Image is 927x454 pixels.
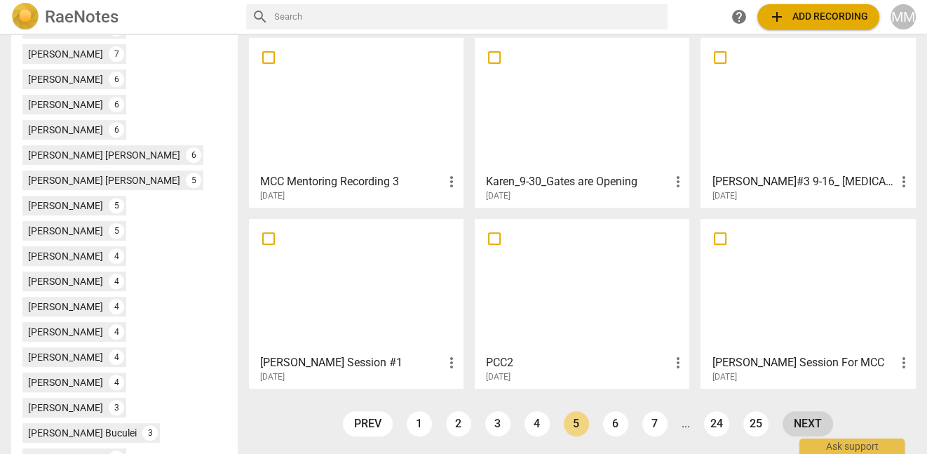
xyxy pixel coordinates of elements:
div: 6 [186,147,201,163]
div: [PERSON_NAME] [28,350,103,364]
span: [DATE] [486,190,510,202]
span: Add recording [769,8,868,25]
h3: Karen_9-30_Gates are Opening [486,173,669,190]
div: 5 [186,173,201,188]
div: 7 [109,46,124,62]
div: 4 [109,324,124,340]
a: Page 3 [485,411,510,436]
span: add [769,8,785,25]
h3: MCC Mentoring Recording 3 [260,173,443,190]
span: [DATE] [486,371,510,383]
span: [DATE] [712,190,736,202]
a: Page 7 [642,411,668,436]
a: PCC2[DATE] [480,224,684,382]
div: [PERSON_NAME] [28,375,103,389]
div: [PERSON_NAME] [28,274,103,288]
div: 3 [142,425,158,441]
div: 4 [109,349,124,365]
h2: RaeNotes [45,7,119,27]
a: [PERSON_NAME] Session For MCC[DATE] [705,224,910,382]
span: help [731,8,747,25]
div: Ask support [799,439,905,454]
a: LogoRaeNotes [11,3,235,31]
div: 6 [109,122,124,138]
span: [DATE] [712,371,736,383]
h3: Stephanie Uribe Session #1 [260,354,443,371]
div: [PERSON_NAME] Buculei [28,426,137,440]
span: more_vert [443,173,460,190]
div: [PERSON_NAME] [28,72,103,86]
a: Page 25 [743,411,769,436]
div: [PERSON_NAME] [28,249,103,263]
div: 4 [109,248,124,264]
div: [PERSON_NAME] [28,47,103,61]
button: Upload [757,4,879,29]
a: Page 24 [704,411,729,436]
div: 6 [109,72,124,87]
div: 5 [109,198,124,213]
div: 6 [109,97,124,112]
span: search [252,8,269,25]
a: Karen_9-30_Gates are Opening[DATE] [480,43,684,201]
a: prev [343,411,393,436]
div: [PERSON_NAME] [28,123,103,137]
img: Logo [11,3,39,31]
div: 3 [109,400,124,415]
div: 4 [109,375,124,390]
h3: Megan#3 9-16_ Procrastination [712,173,895,190]
span: more_vert [669,173,686,190]
div: [PERSON_NAME] [28,325,103,339]
span: more_vert [895,173,912,190]
a: Page 4 [525,411,550,436]
div: 4 [109,299,124,314]
h3: Samir&Aaiah Session For MCC [712,354,895,371]
span: more_vert [669,354,686,371]
a: [PERSON_NAME] Session #1[DATE] [254,224,459,382]
li: ... [682,418,690,430]
div: [PERSON_NAME] [28,98,103,112]
span: [DATE] [260,371,285,383]
div: [PERSON_NAME] [PERSON_NAME] [28,148,180,162]
a: Page 2 [446,411,471,436]
a: [PERSON_NAME]#3 9-16_ [MEDICAL_DATA][DATE] [705,43,910,201]
div: [PERSON_NAME] [28,300,103,314]
a: Page 5 is your current page [564,411,589,436]
input: Search [274,6,663,28]
span: more_vert [443,354,460,371]
button: MM [891,4,916,29]
a: next [783,411,833,436]
span: more_vert [895,354,912,371]
a: MCC Mentoring Recording 3[DATE] [254,43,459,201]
div: 4 [109,274,124,289]
div: 5 [109,223,124,239]
a: Page 6 [603,411,628,436]
div: [PERSON_NAME] [PERSON_NAME] [28,173,180,187]
h3: PCC2 [486,354,669,371]
div: [PERSON_NAME] [28,401,103,415]
div: [PERSON_NAME] [28,199,103,213]
a: Page 1 [407,411,432,436]
div: [PERSON_NAME] [28,224,103,238]
a: Help [726,4,752,29]
span: [DATE] [260,190,285,202]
